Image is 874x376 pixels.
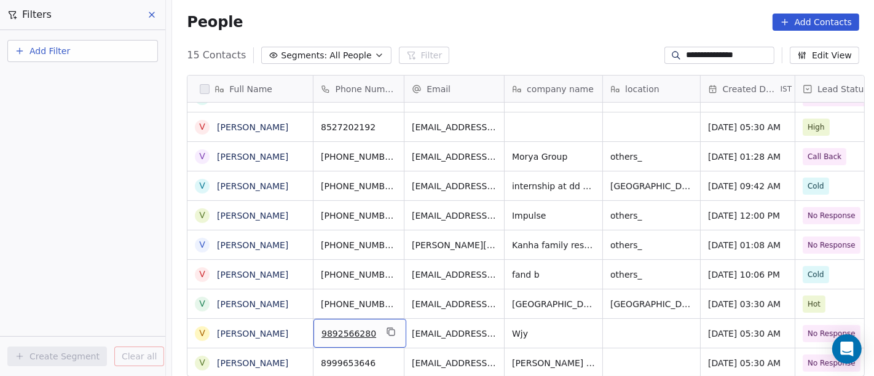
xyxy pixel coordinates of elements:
span: Call Back [808,151,841,163]
span: [PHONE_NUMBER] [321,239,396,251]
span: [DATE] 05:30 AM [708,121,787,133]
span: Hot [808,298,821,310]
div: location [603,76,700,102]
span: [EMAIL_ADDRESS][DOMAIN_NAME] [412,268,497,281]
div: V [200,150,206,163]
span: company name [527,83,594,95]
span: Morya Group [512,151,595,163]
span: All People [329,49,371,62]
span: [DATE] 01:08 AM [708,239,787,251]
a: [PERSON_NAME] [217,211,288,221]
span: No Response [808,357,856,369]
span: others_ [610,268,693,281]
span: 15 Contacts [187,48,246,63]
span: Phone Number [336,83,397,95]
div: Phone Number [313,76,404,102]
span: [DATE] 05:30 AM [708,357,787,369]
div: Open Intercom Messenger [832,334,862,364]
span: [DATE] 01:28 AM [708,151,787,163]
div: Full Name [187,76,313,102]
span: No Response [808,210,856,222]
span: Kanha family restaurant, [GEOGRAPHIC_DATA] [512,239,595,251]
span: [PERSON_NAME] biryani [512,357,595,369]
div: V [200,297,206,310]
span: [PHONE_NUMBER] [321,151,396,163]
span: [PHONE_NUMBER] [321,210,396,222]
button: Filter [399,47,450,64]
span: Segments: [281,49,327,62]
span: Cold [808,180,824,192]
a: [PERSON_NAME] [217,152,288,162]
span: [EMAIL_ADDRESS][DOMAIN_NAME] [412,180,497,192]
button: Add Contacts [773,14,859,31]
a: [PERSON_NAME] [217,270,288,280]
button: Edit View [790,47,859,64]
span: Cold [808,268,824,281]
span: Lead Status [817,83,868,95]
div: v [200,356,206,369]
span: fand b [512,268,595,281]
a: [PERSON_NAME] [217,299,288,309]
span: [DATE] 12:00 PM [708,210,787,222]
span: [EMAIL_ADDRESS][DOMAIN_NAME] [412,210,497,222]
span: [EMAIL_ADDRESS][DOMAIN_NAME] [412,151,497,163]
div: company name [505,76,602,102]
span: [DATE] 09:42 AM [708,180,787,192]
a: [PERSON_NAME] [217,329,288,339]
div: V [200,327,206,340]
span: High [808,121,825,133]
div: V [200,209,206,222]
span: Wjy [512,327,595,340]
span: Full Name [229,83,272,95]
span: others_ [610,239,693,251]
span: internship at dd news [512,180,595,192]
span: [PHONE_NUMBER] [321,268,396,281]
div: V [200,238,206,251]
span: 9892566280 [321,327,376,340]
span: [PERSON_NAME][EMAIL_ADDRESS][DOMAIN_NAME] [412,239,497,251]
a: [PERSON_NAME] [217,358,288,368]
a: [PERSON_NAME] [217,181,288,191]
span: People [187,13,243,31]
span: 8999653646 [321,357,396,369]
span: location [625,83,659,95]
div: Created DateIST [701,76,795,102]
span: [EMAIL_ADDRESS][DOMAIN_NAME] [412,327,497,340]
span: [DATE] 03:30 AM [708,298,787,310]
a: [PERSON_NAME] [217,122,288,132]
span: [EMAIL_ADDRESS][DOMAIN_NAME] [412,298,497,310]
span: others_ [610,210,693,222]
div: V [200,179,206,192]
a: [PERSON_NAME] [217,240,288,250]
span: [PHONE_NUMBER] [321,298,396,310]
span: IST [781,84,792,94]
span: No Response [808,327,856,340]
span: [GEOGRAPHIC_DATA] [512,298,595,310]
span: others_ [610,151,693,163]
span: [GEOGRAPHIC_DATA] [610,180,693,192]
span: No Response [808,239,856,251]
span: [DATE] 10:06 PM [708,268,787,281]
span: [EMAIL_ADDRESS][DOMAIN_NAME] [412,357,497,369]
span: [GEOGRAPHIC_DATA] [610,298,693,310]
span: [EMAIL_ADDRESS][DOMAIN_NAME] [412,121,497,133]
span: Email [427,83,451,95]
span: Impulse [512,210,595,222]
span: [PHONE_NUMBER] [321,180,396,192]
span: 8527202192 [321,121,396,133]
div: Email [404,76,504,102]
span: Created Date [723,83,778,95]
div: V [200,120,206,133]
div: v [200,268,206,281]
span: [DATE] 05:30 AM [708,327,787,340]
